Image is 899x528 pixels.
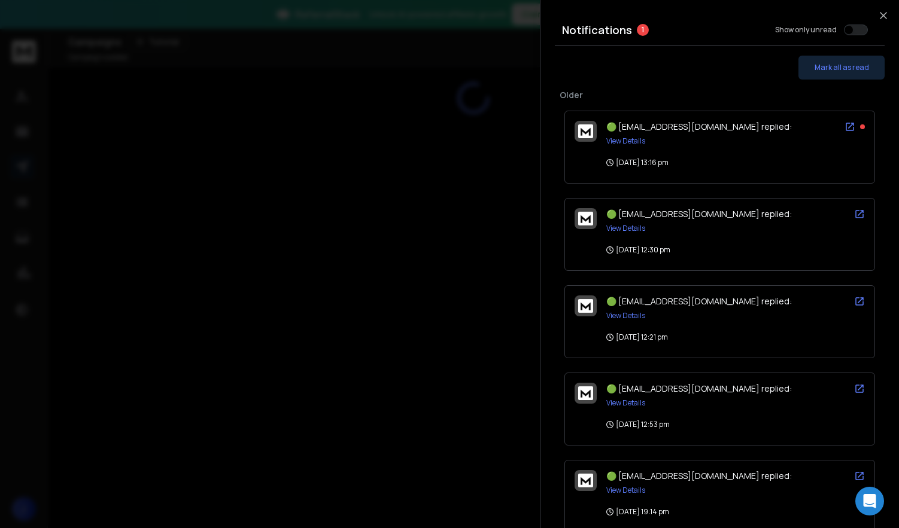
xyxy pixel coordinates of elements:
[606,398,645,408] button: View Details
[606,332,668,342] p: [DATE] 12:21 pm
[606,311,645,321] button: View Details
[578,474,593,487] img: logo
[606,486,645,495] button: View Details
[855,487,884,515] div: Open Intercom Messenger
[815,63,869,72] span: Mark all as read
[606,208,792,219] span: 🟢 [EMAIL_ADDRESS][DOMAIN_NAME] replied:
[606,420,670,429] p: [DATE] 12:53 pm
[606,383,792,394] span: 🟢 [EMAIL_ADDRESS][DOMAIN_NAME] replied:
[606,136,645,146] button: View Details
[578,386,593,400] img: logo
[637,24,649,36] span: 1
[606,507,669,517] p: [DATE] 19:14 pm
[775,25,837,35] label: Show only unread
[606,245,670,255] p: [DATE] 12:30 pm
[606,470,792,481] span: 🟢 [EMAIL_ADDRESS][DOMAIN_NAME] replied:
[578,299,593,313] img: logo
[798,56,885,80] button: Mark all as read
[562,22,632,38] h3: Notifications
[606,224,645,233] button: View Details
[560,89,880,101] p: Older
[578,212,593,225] img: logo
[606,121,792,132] span: 🟢 [EMAIL_ADDRESS][DOMAIN_NAME] replied:
[606,295,792,307] span: 🟢 [EMAIL_ADDRESS][DOMAIN_NAME] replied:
[578,124,593,138] img: logo
[606,158,669,167] p: [DATE] 13:16 pm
